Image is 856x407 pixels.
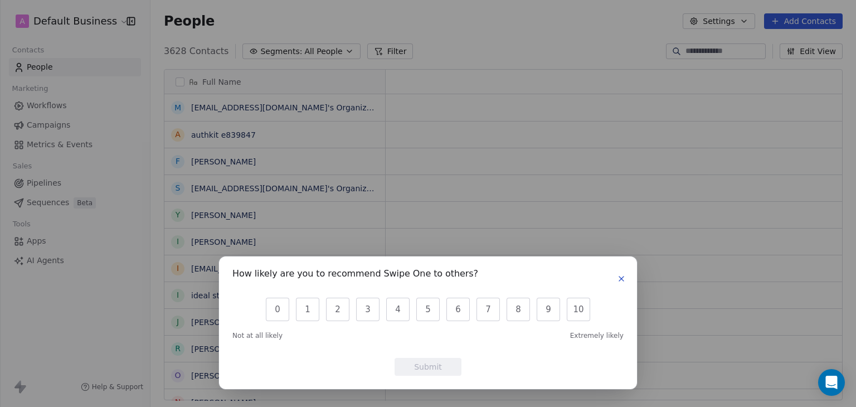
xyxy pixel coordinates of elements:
[537,298,560,321] button: 9
[266,298,289,321] button: 0
[386,298,410,321] button: 4
[296,298,319,321] button: 1
[476,298,500,321] button: 7
[507,298,530,321] button: 8
[232,331,283,340] span: Not at all likely
[416,298,440,321] button: 5
[446,298,470,321] button: 6
[567,298,590,321] button: 10
[356,298,380,321] button: 3
[570,331,624,340] span: Extremely likely
[395,358,461,376] button: Submit
[326,298,349,321] button: 2
[232,270,478,281] h1: How likely are you to recommend Swipe One to others?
